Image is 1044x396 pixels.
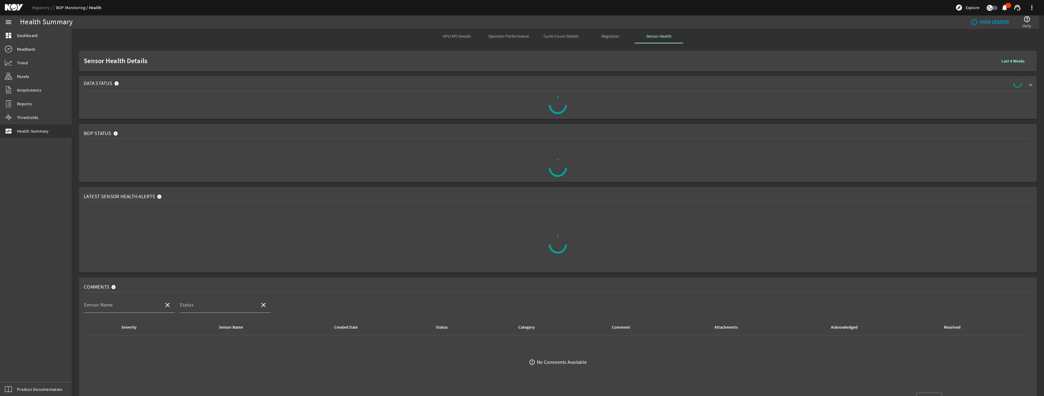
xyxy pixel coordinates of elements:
[544,34,579,38] span: Cycle Count Details
[5,127,12,135] mat-icon: monitor_heart
[17,46,35,52] span: Readback
[968,17,1012,28] button: VIEW LEGEND
[518,324,535,331] div: Category
[602,34,619,38] span: Regulator
[980,19,1009,25] b: VIEW LEGEND
[121,324,137,331] div: Severity
[537,359,587,365] div: No Comments Available
[646,34,672,38] span: Sensor Health
[179,324,288,331] div: Sensor Name
[260,301,267,309] mat-icon: close
[295,324,402,331] div: Created Date
[912,324,997,331] div: Resolved
[91,324,172,331] div: Severity
[164,301,171,309] mat-icon: close
[84,79,121,88] mat-panel-title: Data Status
[1023,15,1031,23] mat-icon: help_outline
[334,324,358,331] div: Created Date
[5,32,12,39] mat-icon: dashboard
[676,324,781,331] div: Attachments
[488,34,529,38] span: Operator Performance
[84,130,111,137] span: BOP Status
[89,5,102,11] a: Health
[953,3,982,12] button: Explore
[714,324,738,331] div: Attachments
[17,32,38,39] span: Dashboard
[17,87,41,93] span: Attachments
[788,324,904,331] div: Acknowledged
[79,76,1037,91] mat-expansion-panel-header: Data Status
[20,19,73,25] div: Health Summary
[612,324,630,331] div: Comment
[17,101,32,107] span: Reports
[17,60,28,66] span: Trend
[1022,23,1031,29] span: Help
[997,56,1029,66] button: Last 4 Weeks
[578,324,668,331] div: Comment
[219,324,243,331] div: Sensor Name
[955,4,963,11] mat-icon: explore
[17,73,29,80] span: Panels
[436,324,448,331] div: Status
[529,359,535,365] mat-icon: error_outline
[1014,4,1021,11] mat-icon: support_agent
[56,5,89,10] a: BOP Monitoring
[1002,58,1025,64] b: Last 4 Weeks
[17,128,49,134] span: Health Summary
[84,302,113,308] mat-label: Sensor Name
[966,5,979,11] span: Explore
[1001,4,1008,11] mat-icon: notifications
[180,302,194,308] mat-label: Status
[1025,0,1039,15] button: more_vert
[409,324,479,331] div: Status
[17,114,39,120] span: Thresholds
[17,386,63,392] span: Product Documentation
[971,19,975,26] mat-icon: info_outline
[84,284,109,290] span: Comments
[5,19,12,26] mat-icon: menu
[944,324,961,331] div: Resolved
[831,324,858,331] div: Acknowledged
[79,91,1037,119] div: Data Status
[486,324,571,331] div: Category
[443,34,471,38] span: HPU KPI Details
[32,5,53,10] a: Rigsentry
[84,58,994,64] span: Sensor Health Details
[84,194,155,200] span: Latest Sensor Health Alerts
